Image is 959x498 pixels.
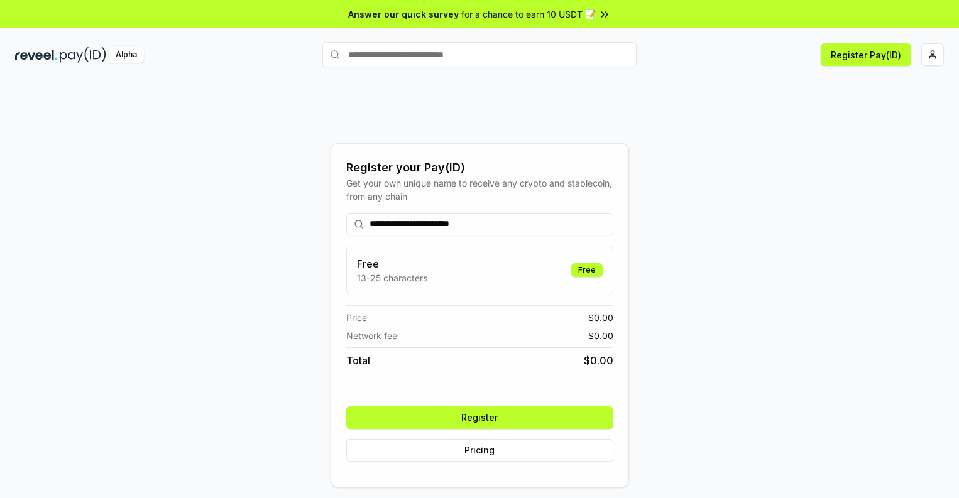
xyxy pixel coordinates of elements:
[346,176,613,203] div: Get your own unique name to receive any crypto and stablecoin, from any chain
[15,47,57,63] img: reveel_dark
[357,271,427,284] p: 13-25 characters
[109,47,144,63] div: Alpha
[346,353,370,368] span: Total
[346,329,397,342] span: Network fee
[346,159,613,176] div: Register your Pay(ID)
[346,439,613,462] button: Pricing
[60,47,106,63] img: pay_id
[584,353,613,368] span: $ 0.00
[821,43,911,66] button: Register Pay(ID)
[357,256,427,271] h3: Free
[588,311,613,324] span: $ 0.00
[348,8,459,21] span: Answer our quick survey
[588,329,613,342] span: $ 0.00
[346,311,367,324] span: Price
[346,406,613,429] button: Register
[571,263,603,277] div: Free
[461,8,596,21] span: for a chance to earn 10 USDT 📝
